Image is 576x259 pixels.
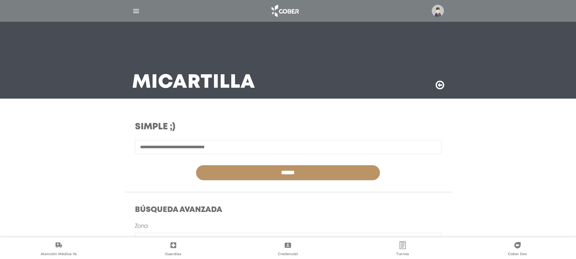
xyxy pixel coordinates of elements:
a: Cober Doc [460,241,575,258]
a: Turnos [345,241,460,258]
label: Zona [135,223,148,230]
span: Cober Doc [508,252,527,257]
img: logo_cober_home-white.png [268,3,302,19]
span: Turnos [396,252,409,257]
span: Guardias [165,252,181,257]
span: Credencial [278,252,298,257]
a: Guardias [116,241,231,258]
a: Atención Médica Ya [1,241,116,258]
span: Atención Médica Ya [41,252,77,257]
img: Cober_menu-lines-white.svg [132,7,140,15]
img: profile-placeholder.svg [432,5,444,17]
h3: Simple ;) [135,122,329,133]
a: Credencial [231,241,345,258]
h4: Búsqueda Avanzada [135,206,441,215]
h3: Mi Cartilla [132,74,255,91]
